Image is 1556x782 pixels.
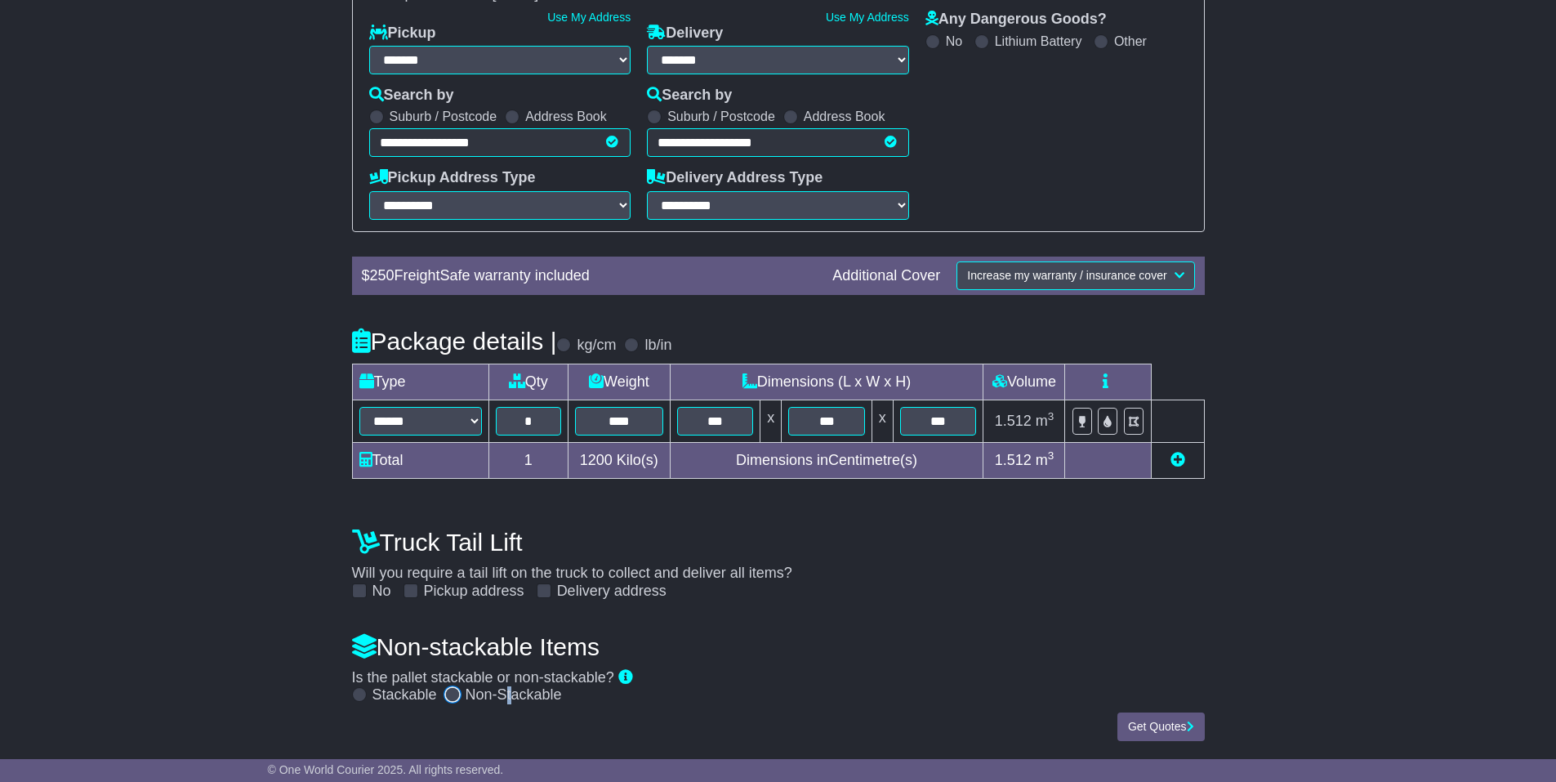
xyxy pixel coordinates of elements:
span: © One World Courier 2025. All rights reserved. [268,763,504,776]
label: kg/cm [577,337,616,355]
div: Will you require a tail lift on the truck to collect and deliver all items? [344,521,1213,601]
span: Increase my warranty / insurance cover [967,269,1166,282]
label: No [372,583,391,601]
button: Increase my warranty / insurance cover [956,261,1194,290]
label: Non-Stackable [466,686,562,704]
label: No [946,34,962,49]
td: Total [352,442,488,478]
span: m [1036,452,1054,468]
label: Delivery address [557,583,667,601]
label: Delivery [647,25,723,42]
td: Weight [568,364,671,400]
td: Dimensions in Centimetre(s) [670,442,983,478]
td: Volume [983,364,1065,400]
label: lb/in [644,337,671,355]
label: Suburb / Postcode [667,109,775,124]
td: Kilo(s) [568,442,671,478]
sup: 3 [1048,410,1054,422]
td: 1 [488,442,568,478]
sup: 3 [1048,449,1054,462]
label: Pickup Address Type [369,169,536,187]
span: m [1036,413,1054,429]
a: Use My Address [826,11,909,24]
td: Type [352,364,488,400]
label: Lithium Battery [995,34,1082,49]
a: Use My Address [547,11,631,24]
td: x [760,400,782,442]
label: Pickup address [424,583,524,601]
h4: Package details | [352,328,557,355]
label: Stackable [372,686,437,704]
h4: Non-stackable Items [352,633,1205,660]
div: $ FreightSafe warranty included [354,267,825,285]
label: Address Book [525,109,607,124]
span: 250 [370,267,395,284]
span: 1.512 [995,413,1032,429]
label: Delivery Address Type [647,169,823,187]
label: Search by [369,87,454,105]
div: Additional Cover [824,267,948,285]
td: x [872,400,893,442]
span: 1.512 [995,452,1032,468]
span: Is the pallet stackable or non-stackable? [352,669,614,686]
a: Add new item [1170,452,1185,468]
label: Search by [647,87,732,105]
button: Get Quotes [1117,713,1205,741]
label: Any Dangerous Goods? [925,11,1107,29]
label: Suburb / Postcode [390,109,497,124]
label: Pickup [369,25,436,42]
label: Other [1114,34,1147,49]
td: Qty [488,364,568,400]
label: Address Book [804,109,885,124]
td: Dimensions (L x W x H) [670,364,983,400]
h4: Truck Tail Lift [352,529,1205,556]
span: 1200 [580,452,613,468]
